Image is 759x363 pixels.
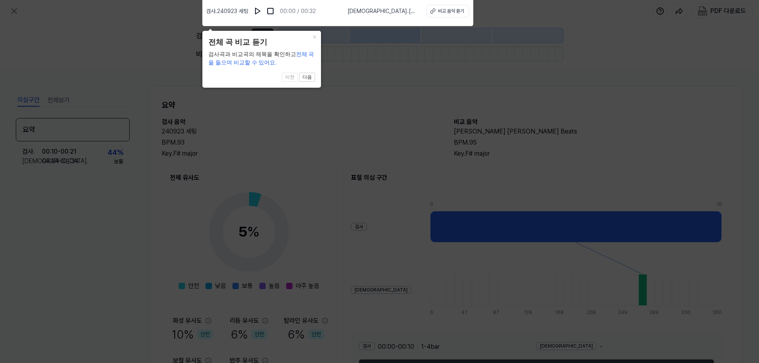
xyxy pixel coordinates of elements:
button: Close [308,31,321,42]
img: play [254,7,262,15]
header: 전체 곡 비교 듣기 [208,37,315,48]
img: stop [266,7,274,15]
span: 전체 곡을 들으며 비교할 수 있어요. [208,51,314,66]
button: 비교 음악 듣기 [427,5,469,17]
span: [DEMOGRAPHIC_DATA] . [PERSON_NAME] [PERSON_NAME] Beats [347,7,417,15]
div: 00:00 / 00:32 [280,7,316,15]
span: 검사 . 240923 세팅 [206,7,248,15]
div: 비교 음악 듣기 [438,8,464,15]
div: 검사곡과 비교곡의 제목을 확인하고 [208,50,315,67]
button: 다음 [299,73,315,82]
